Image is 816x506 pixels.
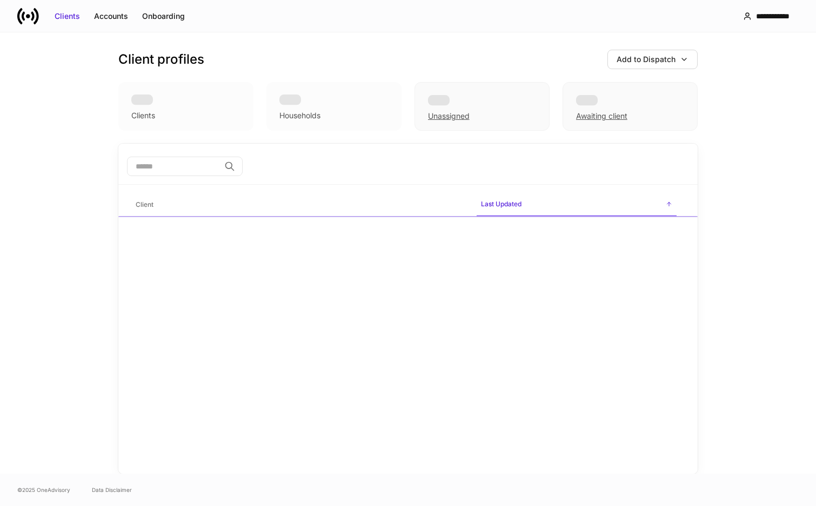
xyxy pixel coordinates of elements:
button: Accounts [87,8,135,25]
div: Unassigned [428,111,470,122]
div: Households [279,110,320,121]
button: Clients [48,8,87,25]
div: Awaiting client [576,111,627,122]
span: © 2025 OneAdvisory [17,485,70,494]
h6: Client [136,199,153,210]
h3: Client profiles [118,51,204,68]
div: Add to Dispatch [617,54,675,65]
h6: Last Updated [481,199,521,209]
button: Onboarding [135,8,192,25]
button: Add to Dispatch [607,50,698,69]
div: Awaiting client [563,82,698,131]
span: Client [131,194,468,216]
div: Clients [55,11,80,22]
div: Clients [131,110,155,121]
div: Accounts [94,11,128,22]
span: Last Updated [477,193,677,217]
div: Onboarding [142,11,185,22]
div: Unassigned [414,82,550,131]
a: Data Disclaimer [92,485,132,494]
